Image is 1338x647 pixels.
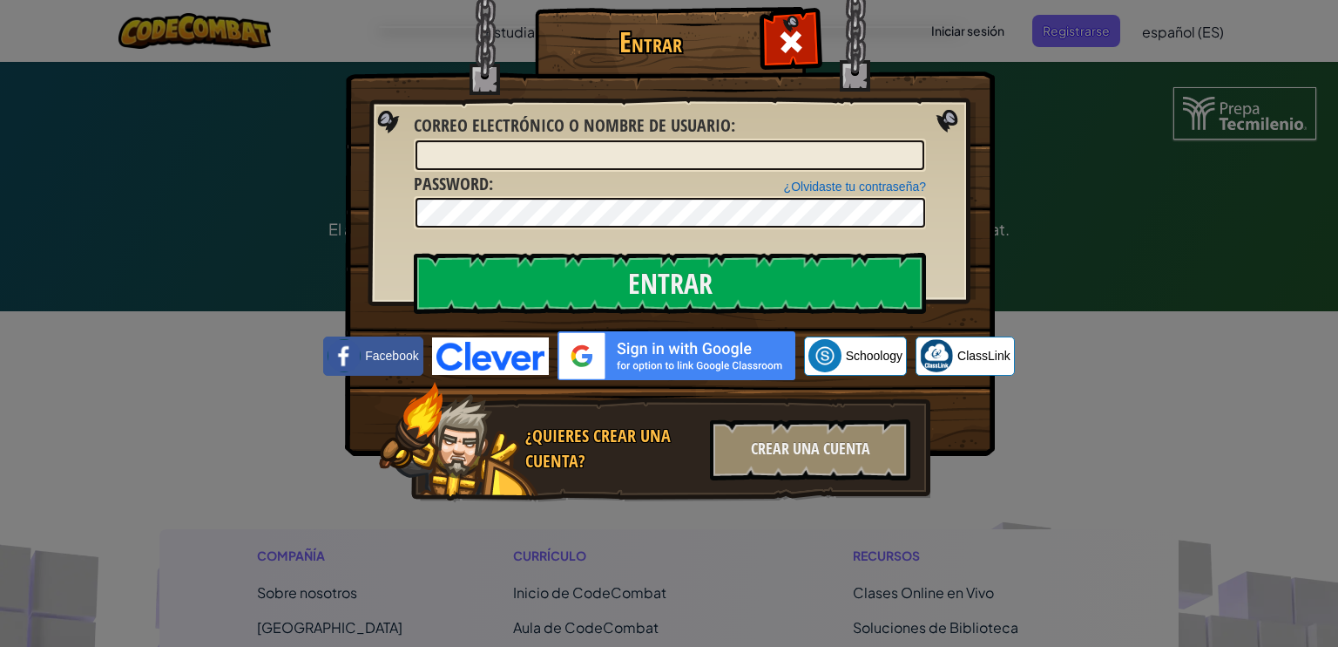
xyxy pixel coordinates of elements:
[432,337,549,375] img: clever-logo-blue.png
[539,27,761,58] h1: Entrar
[525,424,699,473] div: ¿Quieres crear una cuenta?
[920,339,953,372] img: classlink-logo-small.png
[414,253,926,314] input: Entrar
[808,339,841,372] img: schoology.png
[557,331,795,380] img: gplus_sso_button2.svg
[957,347,1010,364] span: ClassLink
[414,113,731,137] span: Correo electrónico o nombre de usuario
[784,180,926,194] a: ¿Olvidaste tu contraseña?
[846,347,902,364] span: Schoology
[414,113,735,139] label: :
[414,172,489,195] span: Password
[710,419,910,480] div: Crear una cuenta
[328,339,361,372] img: facebook_small.png
[365,347,418,364] span: Facebook
[414,172,493,197] label: :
